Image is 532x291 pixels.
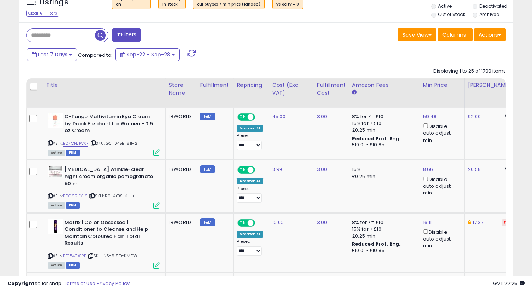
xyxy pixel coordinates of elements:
div: Preset: [237,239,263,256]
span: All listings currently available for purchase on Amazon [48,202,65,209]
div: seller snap | | [7,280,130,287]
a: 10.00 [272,219,284,226]
div: LBWORLD [169,113,191,120]
span: FBM [66,150,80,156]
div: Amazon AI [237,178,263,184]
a: B07CNJPVXP [63,140,88,147]
strong: Copyright [7,280,35,287]
a: 3.99 [272,166,283,173]
div: Store Name [169,81,194,97]
div: LBWORLD [169,166,191,173]
button: Save View [398,28,436,41]
div: £0.25 min [352,127,414,134]
div: 8% for <= £10 [352,219,414,226]
div: Displaying 1 to 25 of 1700 items [433,68,506,75]
div: Disable auto adjust min [423,122,459,144]
div: ASIN: [48,219,160,268]
span: 2025-10-6 22:25 GMT [493,280,525,287]
label: Out of Stock [438,11,465,18]
a: 17.37 [473,219,484,226]
span: All listings currently available for purchase on Amazon [48,262,65,269]
b: Reduced Prof. Rng. [352,135,401,142]
div: 15% [352,166,414,173]
div: Clear All Filters [26,10,59,17]
button: Sep-22 - Sep-28 [115,48,180,61]
div: ASIN: [48,113,160,155]
img: 21kBRW152fL._SL40_.jpg [48,113,63,128]
a: 3.00 [317,113,327,120]
a: 3.00 [317,219,327,226]
div: on [116,2,147,7]
div: £10.01 - £10.85 [352,248,414,254]
span: OFF [254,220,266,226]
label: Active [438,3,452,9]
span: Columns [442,31,466,39]
div: Disable auto adjust min [423,228,459,249]
div: Preset: [237,186,263,203]
div: Preset: [237,133,263,150]
b: C-Tango Multivitamin Eye Cream by Drunk Elephant for Women - 0.5 oz Cream [65,113,155,136]
img: 412peKa6Z5L._SL40_.jpg [48,166,63,177]
div: Disable auto adjust min [423,175,459,197]
span: All listings currently available for purchase on Amazon [48,150,65,156]
span: ON [239,220,248,226]
div: 15% for > £10 [352,120,414,127]
div: Amazon Fees [352,81,417,89]
div: Amazon AI [237,125,263,132]
span: OFF [254,167,266,173]
span: | SKU: G0-045E-8IM2 [90,140,137,146]
button: Filters [112,28,141,42]
span: ON [239,167,248,173]
a: 8.66 [423,166,433,173]
span: OFF [254,114,266,120]
a: 3.00 [317,166,327,173]
div: £0.25 min [352,173,414,180]
b: Reduced Prof. Rng. [352,241,401,247]
span: Last 7 Days [38,51,68,58]
div: Fulfillment [200,81,230,89]
small: FBM [200,218,215,226]
a: 59.48 [423,113,437,120]
b: Matrix | Color Obsessed | Conditioner to Cleanse and Help Maintain Coloured Hair, Total Results [65,219,155,249]
div: [PERSON_NAME] [468,81,512,89]
a: Privacy Policy [97,280,130,287]
span: ON [239,114,248,120]
label: Deactivated [479,3,507,9]
b: [MEDICAL_DATA] wrinkle-clear night cream organic pomegranate 50 ml [65,166,155,189]
a: 16.11 [423,219,432,226]
span: FBM [66,202,80,209]
span: | SKU: NS-9I9D-KM0W [87,253,137,259]
span: Compared to: [78,52,112,59]
div: £10.01 - £10.85 [352,142,414,148]
label: Archived [479,11,500,18]
a: 45.00 [272,113,286,120]
img: 31alBF2JRHL._SL40_.jpg [48,219,63,234]
a: B0C62L1XL6 [63,193,88,199]
span: | SKU: R0-4KBS-KHLK [89,193,134,199]
div: Cost (Exc. VAT) [272,81,311,97]
div: 8% for <= £10 [352,113,414,120]
div: cur buybox < min price (landed) [197,2,261,7]
button: Actions [474,28,506,41]
div: LBWORLD [169,219,191,226]
div: in stock [162,2,181,7]
small: Amazon Fees. [352,89,357,96]
span: Sep-22 - Sep-28 [127,51,170,58]
div: Fulfillment Cost [317,81,346,97]
a: 92.00 [468,113,481,120]
small: FBM [200,165,215,173]
div: 15% for > £10 [352,226,414,233]
small: FBM [200,113,215,120]
div: Title [46,81,162,89]
div: velocity = 0 [276,2,299,7]
a: B01540A1PE [63,253,86,259]
div: Repricing [237,81,265,89]
button: Columns [438,28,473,41]
div: Amazon AI [237,231,263,238]
div: £0.25 min [352,233,414,239]
span: FBM [66,262,80,269]
div: ASIN: [48,166,160,208]
a: Terms of Use [64,280,96,287]
button: Last 7 Days [27,48,77,61]
div: Min Price [423,81,461,89]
